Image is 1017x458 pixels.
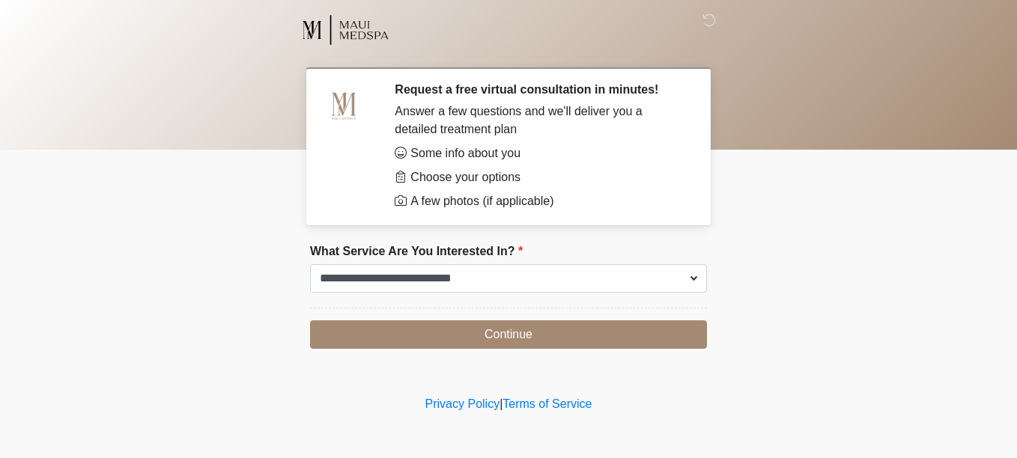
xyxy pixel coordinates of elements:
[425,397,500,410] a: Privacy Policy
[395,144,684,162] li: Some info about you
[395,82,684,97] h2: Request a free virtual consultation in minutes!
[310,242,523,260] label: What Service Are You Interested In?
[295,11,395,49] img: Maui MedSpa Logo
[310,320,707,349] button: Continue
[395,168,684,186] li: Choose your options
[503,397,592,410] a: Terms of Service
[321,82,366,127] img: Agent Avatar
[500,397,503,410] a: |
[395,103,684,138] div: Answer a few questions and we'll deliver you a detailed treatment plan
[395,192,684,210] li: A few photos (if applicable)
